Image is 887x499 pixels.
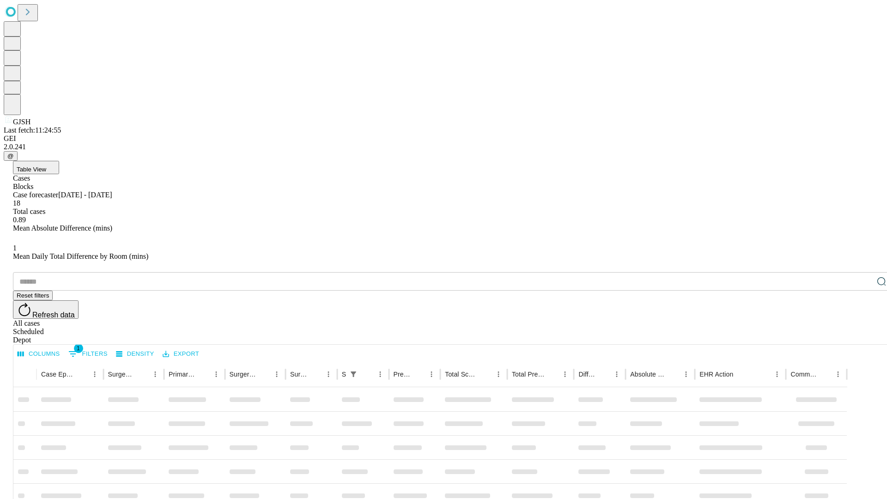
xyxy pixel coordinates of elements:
span: [DATE] - [DATE] [58,191,112,199]
span: Refresh data [32,311,75,319]
button: Menu [771,368,784,381]
span: 0.89 [13,216,26,224]
button: Sort [546,368,559,381]
button: Menu [425,368,438,381]
span: Mean Daily Total Difference by Room (mins) [13,252,148,260]
div: Absolute Difference [630,371,666,378]
button: Sort [819,368,832,381]
button: Menu [610,368,623,381]
button: Sort [412,368,425,381]
button: Menu [270,368,283,381]
button: Menu [88,368,101,381]
div: Surgery Name [230,371,256,378]
button: Sort [136,368,149,381]
span: Table View [17,166,46,173]
button: Menu [210,368,223,381]
button: Sort [75,368,88,381]
span: Mean Absolute Difference (mins) [13,224,112,232]
button: Sort [197,368,210,381]
button: Sort [734,368,747,381]
button: Sort [597,368,610,381]
span: Last fetch: 11:24:55 [4,126,61,134]
div: Scheduled In Room Duration [342,371,346,378]
div: EHR Action [699,371,733,378]
span: Case forecaster [13,191,58,199]
button: Menu [559,368,571,381]
div: Predicted In Room Duration [394,371,412,378]
button: Table View [13,161,59,174]
div: Surgery Date [290,371,308,378]
button: Menu [374,368,387,381]
button: @ [4,151,18,161]
button: Menu [492,368,505,381]
button: Show filters [66,347,110,361]
button: Menu [680,368,693,381]
span: GJSH [13,118,30,126]
button: Menu [832,368,844,381]
div: Total Scheduled Duration [445,371,478,378]
button: Export [160,347,201,361]
div: 1 active filter [347,368,360,381]
span: Reset filters [17,292,49,299]
button: Sort [309,368,322,381]
div: Case Epic Id [41,371,74,378]
div: Total Predicted Duration [512,371,545,378]
button: Sort [361,368,374,381]
span: Total cases [13,207,45,215]
button: Sort [257,368,270,381]
button: Density [114,347,157,361]
button: Reset filters [13,291,53,300]
span: @ [7,152,14,159]
div: Comments [790,371,817,378]
div: Primary Service [169,371,195,378]
button: Menu [149,368,162,381]
button: Select columns [15,347,62,361]
div: GEI [4,134,883,143]
div: Surgeon Name [108,371,135,378]
div: Difference [578,371,596,378]
button: Sort [479,368,492,381]
span: 18 [13,199,20,207]
div: 2.0.241 [4,143,883,151]
button: Sort [667,368,680,381]
span: 1 [13,244,17,252]
button: Refresh data [13,300,79,319]
button: Show filters [347,368,360,381]
button: Menu [322,368,335,381]
span: 1 [74,344,83,353]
